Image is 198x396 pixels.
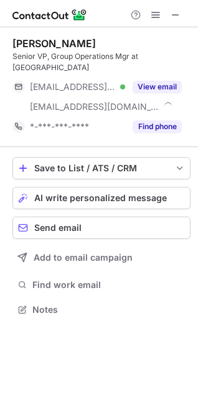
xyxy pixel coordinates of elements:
[12,51,191,73] div: Senior VP, Group Operations Mgr at [GEOGRAPHIC_DATA]
[12,157,191,179] button: save-profile-one-click
[133,81,182,93] button: Reveal Button
[12,246,191,269] button: Add to email campaign
[12,7,87,22] img: ContactOut v5.3.10
[12,301,191,318] button: Notes
[12,217,191,239] button: Send email
[30,81,116,92] span: [EMAIL_ADDRESS][DOMAIN_NAME]
[34,163,169,173] div: Save to List / ATS / CRM
[32,279,186,290] span: Find work email
[34,223,82,233] span: Send email
[12,276,191,294] button: Find work email
[12,187,191,209] button: AI write personalized message
[34,253,133,263] span: Add to email campaign
[133,120,182,133] button: Reveal Button
[12,37,96,50] div: [PERSON_NAME]
[34,193,167,203] span: AI write personalized message
[30,101,159,112] span: [EMAIL_ADDRESS][DOMAIN_NAME]
[32,304,186,315] span: Notes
